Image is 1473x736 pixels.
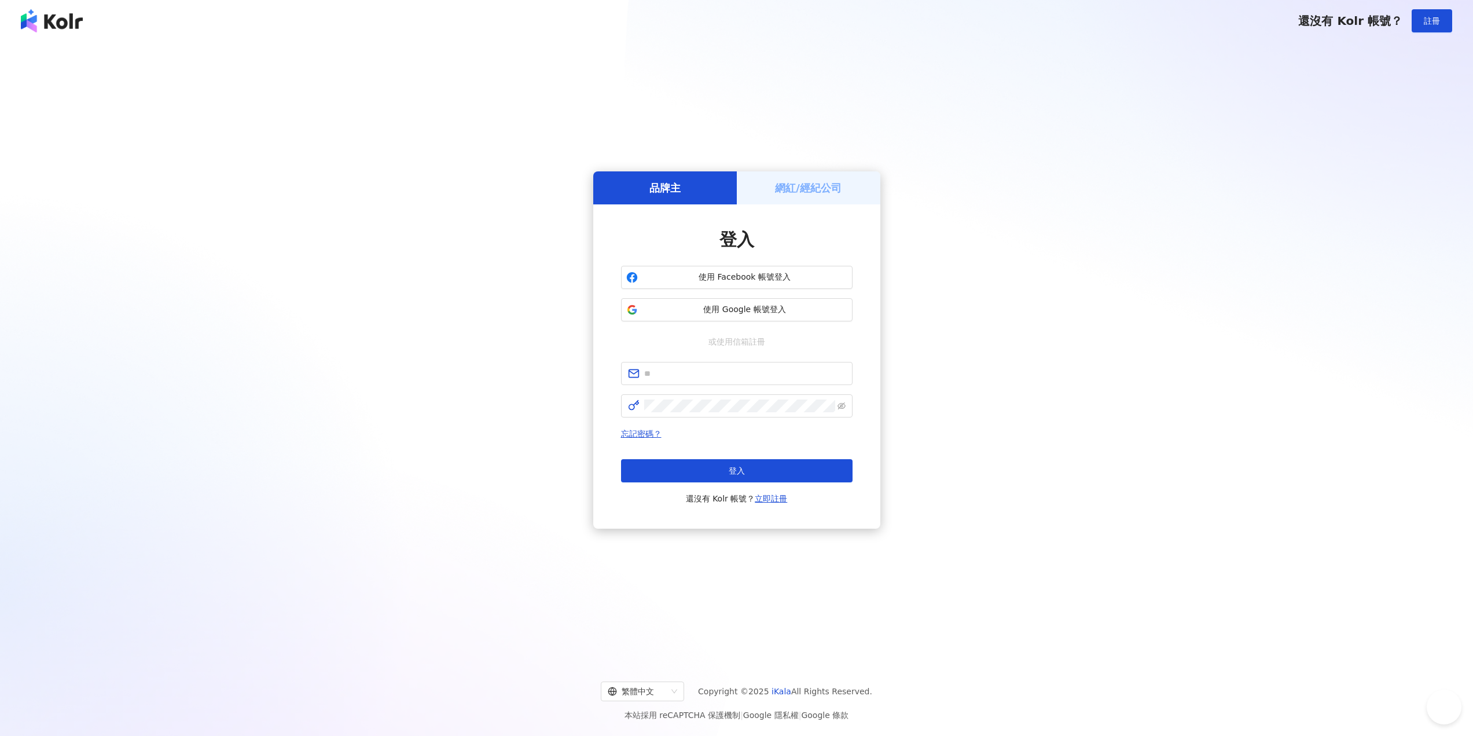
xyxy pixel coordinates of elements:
span: 使用 Facebook 帳號登入 [642,272,847,283]
a: 立即註冊 [755,494,787,503]
button: 使用 Google 帳號登入 [621,298,853,321]
img: logo [21,9,83,32]
span: 使用 Google 帳號登入 [642,304,847,316]
h5: 網紅/經紀公司 [775,181,842,195]
span: 登入 [719,229,754,250]
span: 還沒有 Kolr 帳號？ [1298,14,1402,28]
button: 使用 Facebook 帳號登入 [621,266,853,289]
button: 登入 [621,459,853,482]
h5: 品牌主 [649,181,681,195]
a: Google 條款 [801,711,848,720]
span: Copyright © 2025 All Rights Reserved. [698,684,872,698]
span: eye-invisible [837,402,846,410]
span: | [799,711,802,720]
span: 登入 [729,466,745,475]
a: iKala [772,687,791,696]
span: | [740,711,743,720]
a: 忘記密碼？ [621,429,662,438]
span: 註冊 [1424,16,1440,25]
div: 繁體中文 [608,682,667,701]
a: Google 隱私權 [743,711,799,720]
button: 註冊 [1412,9,1452,32]
span: 或使用信箱註冊 [700,335,773,348]
span: 本站採用 reCAPTCHA 保護機制 [625,708,848,722]
iframe: Help Scout Beacon - Open [1427,690,1461,724]
span: 還沒有 Kolr 帳號？ [686,492,788,506]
